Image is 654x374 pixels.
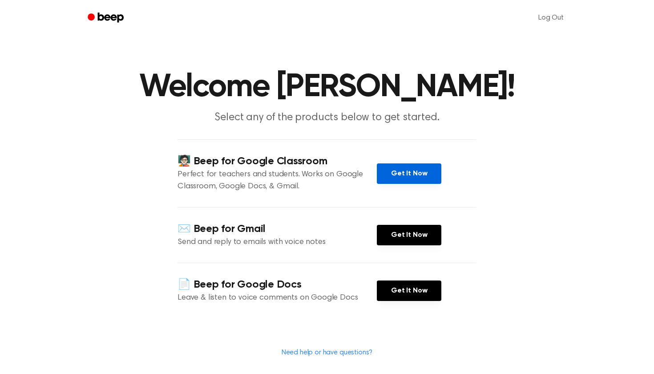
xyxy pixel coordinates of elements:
[178,277,377,292] h4: 📄 Beep for Google Docs
[178,292,377,304] p: Leave & listen to voice comments on Google Docs
[377,163,441,184] a: Get It Now
[99,71,555,103] h1: Welcome [PERSON_NAME]!
[81,9,132,27] a: Beep
[178,154,377,169] h4: 🧑🏻‍🏫 Beep for Google Classroom
[377,280,441,301] a: Get It Now
[178,169,377,193] p: Perfect for teachers and students. Works on Google Classroom, Google Docs, & Gmail.
[529,7,573,28] a: Log Out
[178,222,377,236] h4: ✉️ Beep for Gmail
[377,225,441,245] a: Get It Now
[178,236,377,248] p: Send and reply to emails with voice notes
[282,349,373,356] a: Need help or have questions?
[156,110,498,125] p: Select any of the products below to get started.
